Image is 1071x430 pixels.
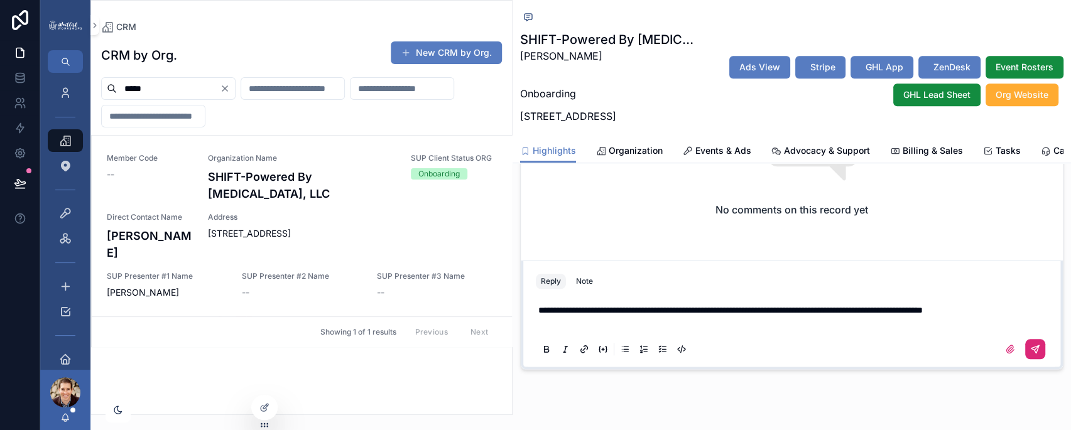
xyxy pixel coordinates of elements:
span: Direct Contact Name [107,212,193,222]
span: Organization [609,144,663,157]
span: SUP Presenter #1 Name [107,271,227,281]
span: -- [242,286,249,299]
a: CRM [101,21,136,33]
a: Member Code--Organization NameSHIFT-Powered By [MEDICAL_DATA], LLCSUP Client Status ORGOnboarding... [92,136,512,316]
span: CRM [116,21,136,33]
h4: SHIFT-Powered By [MEDICAL_DATA], LLC [208,168,396,202]
span: Tasks [996,144,1021,157]
span: Ads View [739,61,780,73]
a: Advocacy & Support [771,139,870,164]
p: [PERSON_NAME] [520,48,695,63]
h2: No comments on this record yet [715,202,868,217]
button: Ads View [729,56,790,78]
button: Reply [536,274,566,289]
span: ZenDesk [933,61,970,73]
span: [PERSON_NAME] [107,286,227,299]
h1: CRM by Org. [101,46,177,64]
button: ZenDesk [918,56,981,78]
span: SUP Presenter #2 Name [242,271,362,281]
h4: [PERSON_NAME] [107,227,193,261]
span: Billing & Sales [903,144,963,157]
button: Note [571,274,598,289]
div: Note [576,276,593,286]
p: [STREET_ADDRESS] [520,109,695,124]
button: Clear [220,83,235,94]
button: Event Rosters [986,56,1063,78]
a: Events & Ads [683,139,751,164]
a: Highlights [520,139,576,163]
div: Onboarding [418,168,460,180]
span: Org Website [996,89,1048,101]
span: SUP Presenter #3 Name [377,271,497,281]
a: Tasks [983,139,1021,164]
span: Organization Name [208,153,396,163]
span: GHL App [866,61,903,73]
span: -- [377,286,384,299]
button: Stripe [795,56,845,78]
button: GHL App [851,56,913,78]
span: Advocacy & Support [784,144,870,157]
span: SUP Client Status ORG [411,153,497,163]
h1: SHIFT-Powered By [MEDICAL_DATA], LLC [520,31,695,48]
a: Organization [596,139,663,164]
button: GHL Lead Sheet [893,83,981,106]
span: [STREET_ADDRESS] [208,227,497,240]
span: -- [107,168,114,181]
button: New CRM by Org. [391,41,502,64]
span: GHL Lead Sheet [903,89,970,101]
span: Highlights [533,144,576,157]
img: App logo [48,19,83,31]
a: Billing & Sales [890,139,963,164]
span: Member Code [107,153,193,163]
button: Org Website [986,83,1058,106]
span: Stripe [810,61,835,73]
span: Event Rosters [996,61,1053,73]
div: scrollable content [40,73,90,370]
p: Onboarding [520,71,695,101]
span: Address [208,212,497,222]
span: Events & Ads [695,144,751,157]
span: Showing 1 of 1 results [320,327,396,337]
